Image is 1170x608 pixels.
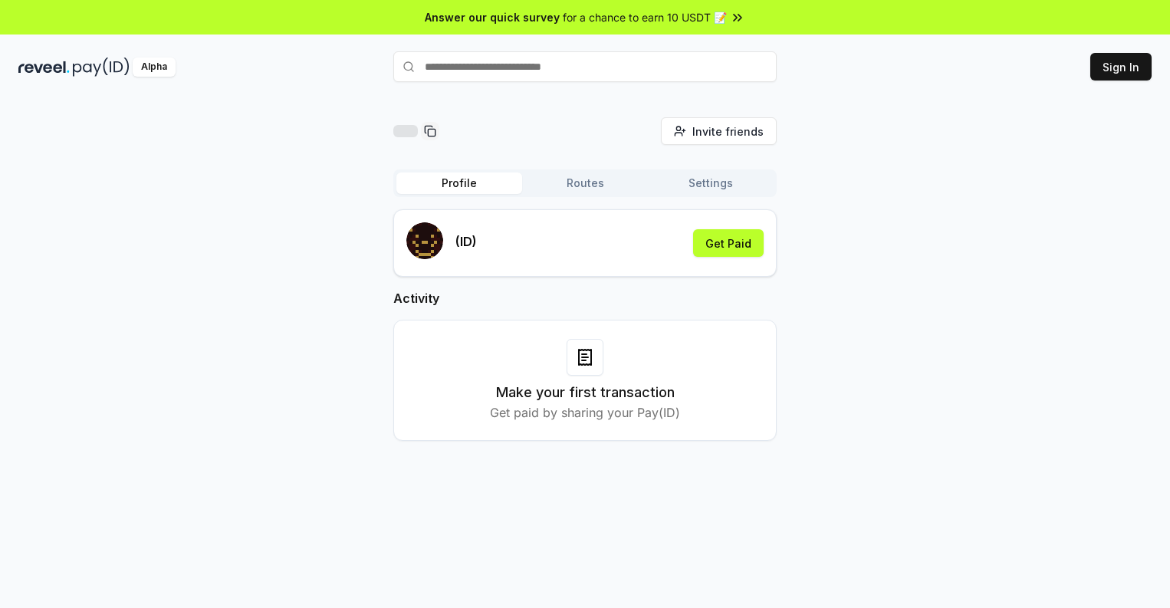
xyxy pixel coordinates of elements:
span: Answer our quick survey [425,9,560,25]
img: pay_id [73,58,130,77]
div: Alpha [133,58,176,77]
p: (ID) [455,232,477,251]
button: Invite friends [661,117,777,145]
h2: Activity [393,289,777,307]
span: Invite friends [692,123,764,140]
button: Settings [648,173,774,194]
p: Get paid by sharing your Pay(ID) [490,403,680,422]
h3: Make your first transaction [496,382,675,403]
button: Profile [396,173,522,194]
button: Sign In [1090,53,1152,81]
img: reveel_dark [18,58,70,77]
span: for a chance to earn 10 USDT 📝 [563,9,727,25]
button: Routes [522,173,648,194]
button: Get Paid [693,229,764,257]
